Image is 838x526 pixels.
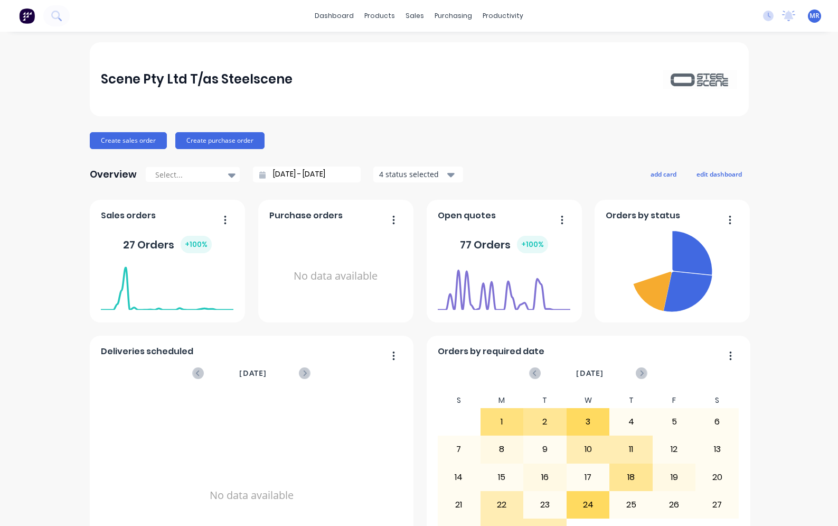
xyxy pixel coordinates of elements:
[379,169,446,180] div: 4 status selected
[309,8,359,24] a: dashboard
[269,209,343,222] span: Purchase orders
[123,236,212,253] div: 27 Orders
[429,8,477,24] div: purchasing
[90,164,137,185] div: Overview
[695,393,739,408] div: S
[524,436,566,463] div: 9
[438,492,480,518] div: 21
[653,409,695,435] div: 5
[517,236,548,253] div: + 100 %
[696,409,738,435] div: 6
[481,464,523,491] div: 15
[90,132,167,149] button: Create sales order
[523,393,567,408] div: T
[567,492,609,518] div: 24
[269,226,402,326] div: No data available
[460,236,548,253] div: 77 Orders
[438,464,480,491] div: 14
[610,464,652,491] div: 18
[481,409,523,435] div: 1
[653,436,695,463] div: 12
[696,492,738,518] div: 27
[610,436,652,463] div: 11
[101,209,156,222] span: Sales orders
[359,8,400,24] div: products
[696,464,738,491] div: 20
[101,69,293,90] div: Scene Pty Ltd T/as Steelscene
[19,8,35,24] img: Factory
[809,11,820,21] span: MR
[481,393,524,408] div: M
[696,436,738,463] div: 13
[610,409,652,435] div: 4
[438,436,480,463] div: 7
[653,492,695,518] div: 26
[477,8,529,24] div: productivity
[567,393,610,408] div: W
[567,409,609,435] div: 3
[524,464,566,491] div: 16
[567,464,609,491] div: 17
[610,492,652,518] div: 25
[481,436,523,463] div: 8
[524,409,566,435] div: 2
[609,393,653,408] div: T
[606,209,680,222] span: Orders by status
[524,492,566,518] div: 23
[644,167,683,181] button: add card
[567,436,609,463] div: 10
[239,367,267,379] span: [DATE]
[481,492,523,518] div: 22
[437,393,481,408] div: S
[663,70,737,88] img: Scene Pty Ltd T/as Steelscene
[400,8,429,24] div: sales
[181,236,212,253] div: + 100 %
[373,167,463,182] button: 4 status selected
[690,167,749,181] button: edit dashboard
[175,132,265,149] button: Create purchase order
[653,393,696,408] div: F
[653,464,695,491] div: 19
[576,367,604,379] span: [DATE]
[438,209,496,222] span: Open quotes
